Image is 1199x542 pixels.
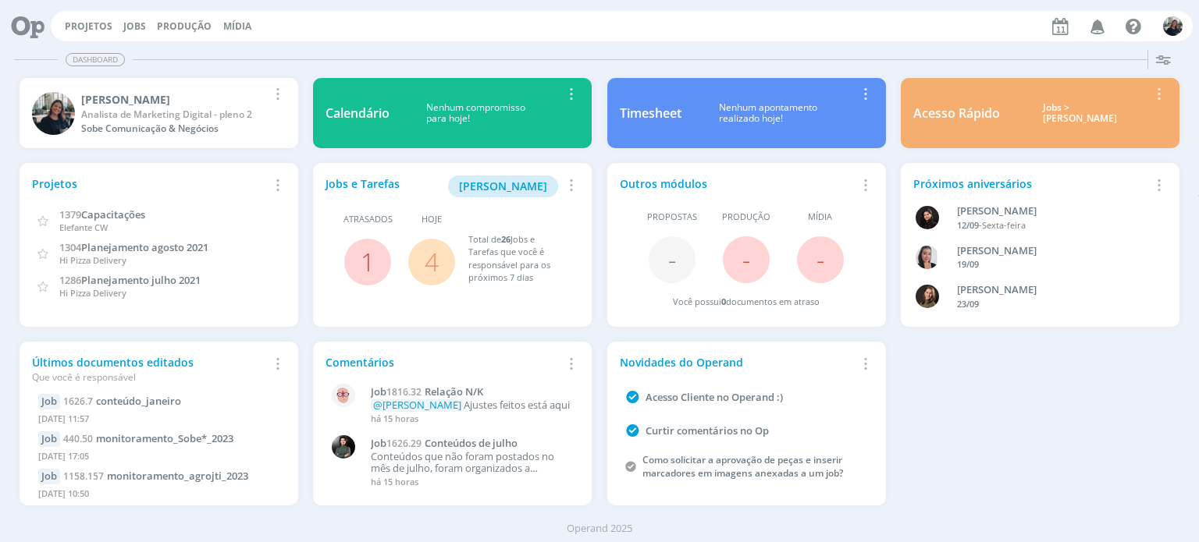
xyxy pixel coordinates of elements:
span: 26 [501,233,511,245]
span: Conteúdos de julho [425,436,518,450]
span: 12/09 [957,219,979,231]
a: Produção [157,19,212,33]
span: 0 [721,296,726,307]
span: Mídia [808,211,832,224]
a: Mídia [223,19,251,33]
span: há 15 horas [371,476,418,487]
span: conteúdo_janeiro [96,394,181,408]
div: Mayara Peruzzo [81,91,268,108]
div: Sobe Comunicação & Negócios [81,122,268,136]
span: Planejamento julho 2021 [81,273,201,287]
span: @[PERSON_NAME] [373,398,461,412]
div: Acesso Rápido [913,104,1000,122]
span: [PERSON_NAME] [459,179,547,193]
span: Atrasados [343,213,393,226]
img: A [332,384,355,407]
div: Últimos documentos editados [32,354,268,384]
span: 19/09 [957,258,979,270]
img: M [332,435,355,459]
span: 1158.157 [63,469,104,483]
span: Dashboard [66,53,125,66]
span: Planejamento agosto 2021 [81,240,208,254]
span: - [742,243,750,276]
a: 1286Planejamento julho 2021 [59,272,201,287]
div: Que você é responsável [32,370,268,384]
span: 1626.29 [386,437,422,450]
button: Produção [152,20,216,33]
div: Jobs > [PERSON_NAME] [1012,102,1149,125]
div: - [957,219,1149,232]
span: Relação N/K [425,384,483,399]
a: 440.50monitoramento_Sobe*_2023 [63,431,233,445]
img: M [32,92,75,135]
button: Jobs [119,20,151,33]
span: Capacitações [81,207,145,221]
a: Curtir comentários no Op [646,423,769,437]
span: 23/09 [957,298,979,310]
a: Job1816.32Relação N/K [371,386,571,399]
span: - [817,243,824,276]
span: - [668,243,676,276]
div: Nenhum apontamento realizado hoje! [681,102,856,125]
a: M[PERSON_NAME]Analista de Marketing Digital - pleno 2Sobe Comunicação & Negócios [20,78,298,148]
div: Caroline Fagundes Pieczarka [957,243,1149,259]
img: C [916,246,939,269]
a: 1304Planejamento agosto 2021 [59,239,208,254]
button: Mídia [219,20,256,33]
a: Jobs [123,19,146,33]
button: M [1162,12,1183,40]
div: Você possui documentos em atraso [673,296,820,309]
div: Comentários [326,354,561,370]
a: Projetos [65,19,112,33]
div: Job [38,394,60,409]
span: 440.50 [63,432,93,445]
span: monitoramento_Sobe*_2023 [96,431,233,445]
a: 1379Capacitações [59,207,145,221]
span: 1816.32 [386,385,422,399]
div: Timesheet [620,104,681,122]
a: 1626.7conteúdo_janeiro [63,394,181,408]
span: 1626.7 [63,395,93,408]
span: Hi Pizza Delivery [59,254,126,266]
span: Sexta-feira [982,219,1026,231]
button: [PERSON_NAME] [448,175,558,197]
a: 1 [361,245,375,278]
span: monitoramento_agrojti_2023 [107,469,248,483]
div: Novidades do Operand [620,354,856,370]
div: Job [38,469,60,484]
span: 1286 [59,273,81,287]
p: Ajustes feitos está aqui [371,399,571,412]
a: 4 [425,245,439,278]
span: há 15 horas [371,413,418,424]
span: Propostas [647,211,697,224]
span: 1304 [59,240,81,254]
span: Hoje [422,213,442,226]
div: [DATE] 11:57 [38,409,279,432]
div: Calendário [326,104,390,122]
img: J [916,285,939,308]
div: Job [38,431,60,447]
img: M [1163,16,1183,36]
div: Outros módulos [620,175,856,192]
span: 1379 [59,207,81,221]
a: TimesheetNenhum apontamentorealizado hoje! [607,78,886,148]
div: Jobs e Tarefas [326,175,561,197]
span: Produção [722,211,770,224]
div: Julia Agostine Abich [957,282,1149,298]
a: Job1626.29Conteúdos de julho [371,437,571,450]
div: Projetos [32,175,268,192]
a: 1158.157monitoramento_agrojti_2023 [63,469,248,483]
button: Projetos [60,20,117,33]
span: Hi Pizza Delivery [59,287,126,299]
img: L [916,206,939,229]
div: Nenhum compromisso para hoje! [390,102,561,125]
a: Acesso Cliente no Operand :) [646,390,783,404]
div: [DATE] 10:50 [38,484,279,507]
a: Como solicitar a aprovação de peças e inserir marcadores em imagens anexadas a um job? [642,453,843,480]
div: Analista de Marketing Digital - pleno 2 [81,108,268,122]
div: Luana da Silva de Andrade [957,204,1149,219]
div: Total de Jobs e Tarefas que você é responsável para os próximos 7 dias [468,233,564,285]
div: Próximos aniversários [913,175,1149,192]
div: [DATE] 17:05 [38,447,279,469]
a: [PERSON_NAME] [448,178,558,193]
